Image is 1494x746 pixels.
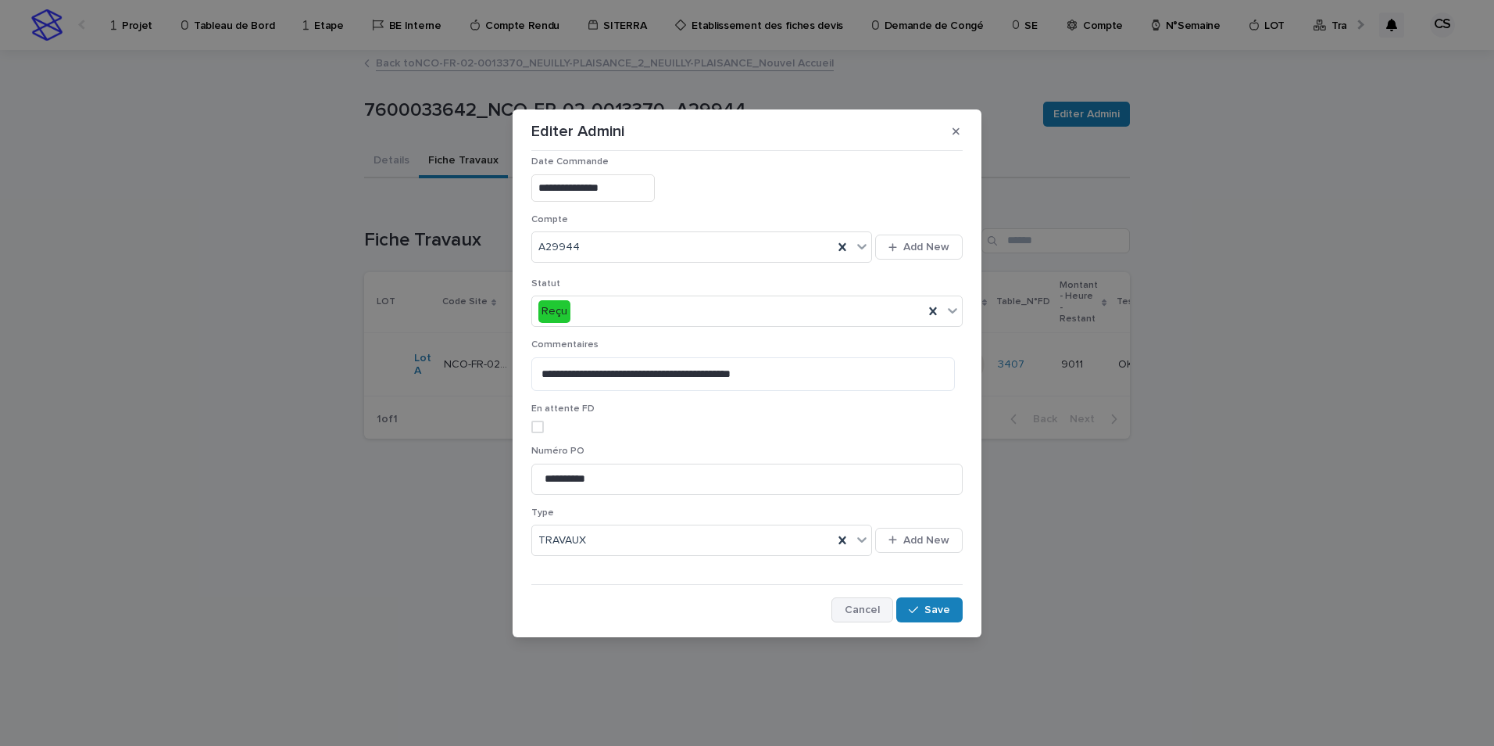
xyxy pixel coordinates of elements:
[531,215,568,224] span: Compte
[531,508,554,518] span: Type
[531,447,584,456] span: Numéro PO
[903,242,949,253] span: Add New
[896,597,963,622] button: Save
[531,279,560,289] span: Statut
[875,528,963,553] button: Add New
[903,535,949,546] span: Add New
[531,157,609,167] span: Date Commande
[845,604,880,615] span: Cancel
[538,533,586,549] span: TRAVAUX
[531,404,595,414] span: En attente FD
[924,604,950,615] span: Save
[531,122,624,141] p: Editer Admini
[531,340,599,350] span: Commentaires
[831,597,893,622] button: Cancel
[875,235,963,260] button: Add New
[538,300,570,323] div: Reçu
[538,239,580,256] span: A29944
